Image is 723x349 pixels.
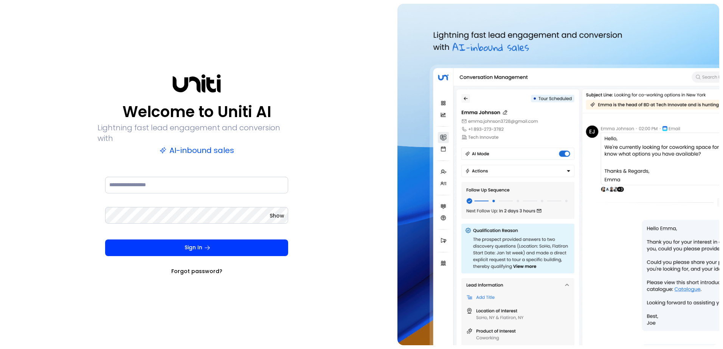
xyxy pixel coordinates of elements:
p: Lightning fast lead engagement and conversion with [98,122,296,144]
img: auth-hero.png [397,4,719,345]
a: Forgot password? [171,267,222,275]
button: Sign In [105,239,288,256]
button: Show [270,212,284,219]
p: Welcome to Uniti AI [123,103,271,121]
p: AI-inbound sales [160,145,234,156]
